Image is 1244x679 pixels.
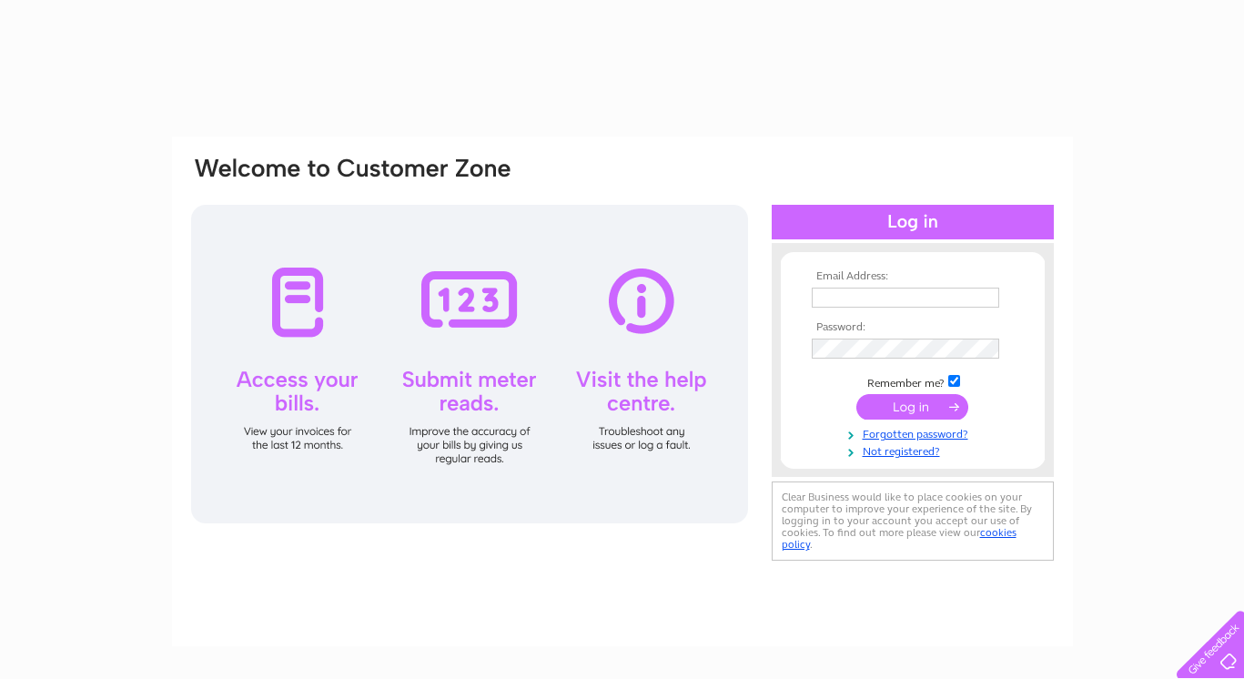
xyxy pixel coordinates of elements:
[812,424,1018,441] a: Forgotten password?
[807,321,1018,334] th: Password:
[807,270,1018,283] th: Email Address:
[782,526,1016,551] a: cookies policy
[807,372,1018,390] td: Remember me?
[772,481,1054,561] div: Clear Business would like to place cookies on your computer to improve your experience of the sit...
[812,441,1018,459] a: Not registered?
[856,394,968,420] input: Submit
